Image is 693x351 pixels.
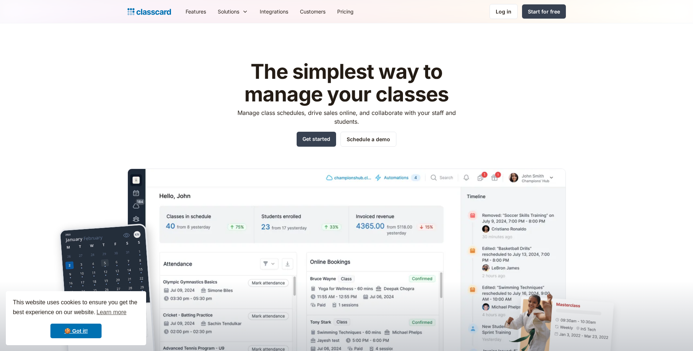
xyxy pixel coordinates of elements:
[254,3,294,20] a: Integrations
[95,307,127,318] a: learn more about cookies
[127,7,171,17] a: Logo
[218,8,239,15] div: Solutions
[294,3,331,20] a: Customers
[50,324,102,338] a: dismiss cookie message
[340,132,396,147] a: Schedule a demo
[180,3,212,20] a: Features
[13,298,139,318] span: This website uses cookies to ensure you get the best experience on our website.
[6,291,146,345] div: cookieconsent
[231,108,462,126] p: Manage class schedules, drive sales online, and collaborate with your staff and students.
[522,4,566,19] a: Start for free
[297,132,336,147] a: Get started
[331,3,359,20] a: Pricing
[490,4,518,19] a: Log in
[231,61,462,105] h1: The simplest way to manage your classes
[212,3,254,20] div: Solutions
[528,8,560,15] div: Start for free
[496,8,511,15] div: Log in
